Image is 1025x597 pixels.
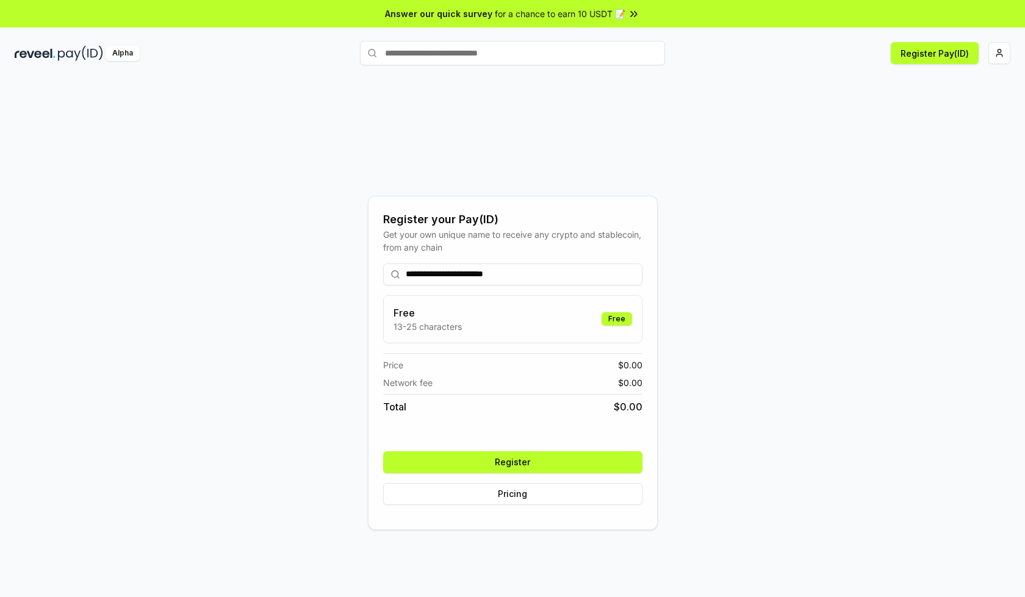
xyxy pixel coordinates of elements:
span: $ 0.00 [618,376,642,389]
img: reveel_dark [15,46,56,61]
span: Price [383,359,403,371]
div: Get your own unique name to receive any crypto and stablecoin, from any chain [383,228,642,254]
button: Register Pay(ID) [891,42,979,64]
span: $ 0.00 [614,399,642,414]
div: Register your Pay(ID) [383,211,642,228]
h3: Free [394,306,462,320]
span: Total [383,399,406,414]
button: Pricing [383,483,642,505]
div: Alpha [106,46,140,61]
img: pay_id [58,46,103,61]
button: Register [383,451,642,473]
div: Free [602,312,632,326]
span: for a chance to earn 10 USDT 📝 [495,7,625,20]
p: 13-25 characters [394,320,462,333]
span: Answer our quick survey [385,7,492,20]
span: Network fee [383,376,433,389]
span: $ 0.00 [618,359,642,371]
